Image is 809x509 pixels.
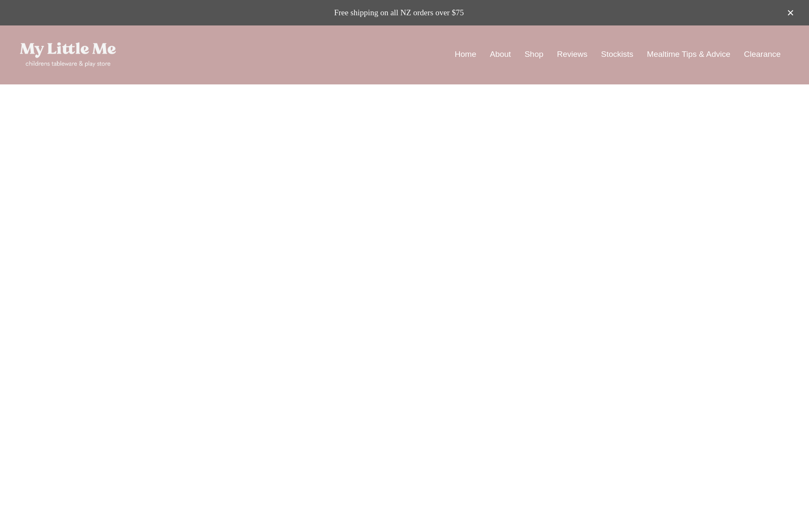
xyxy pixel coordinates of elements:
[557,50,588,59] a: Reviews
[20,42,174,67] a: My Little Me Ltd homepage
[647,50,730,59] a: Mealtime Tips & Advice
[20,7,778,19] p: Free shipping on all NZ orders over $75
[524,50,543,59] a: Shop
[744,50,781,59] a: Clearance
[455,50,476,59] a: Home
[601,50,633,59] a: Stockists
[490,50,511,59] a: About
